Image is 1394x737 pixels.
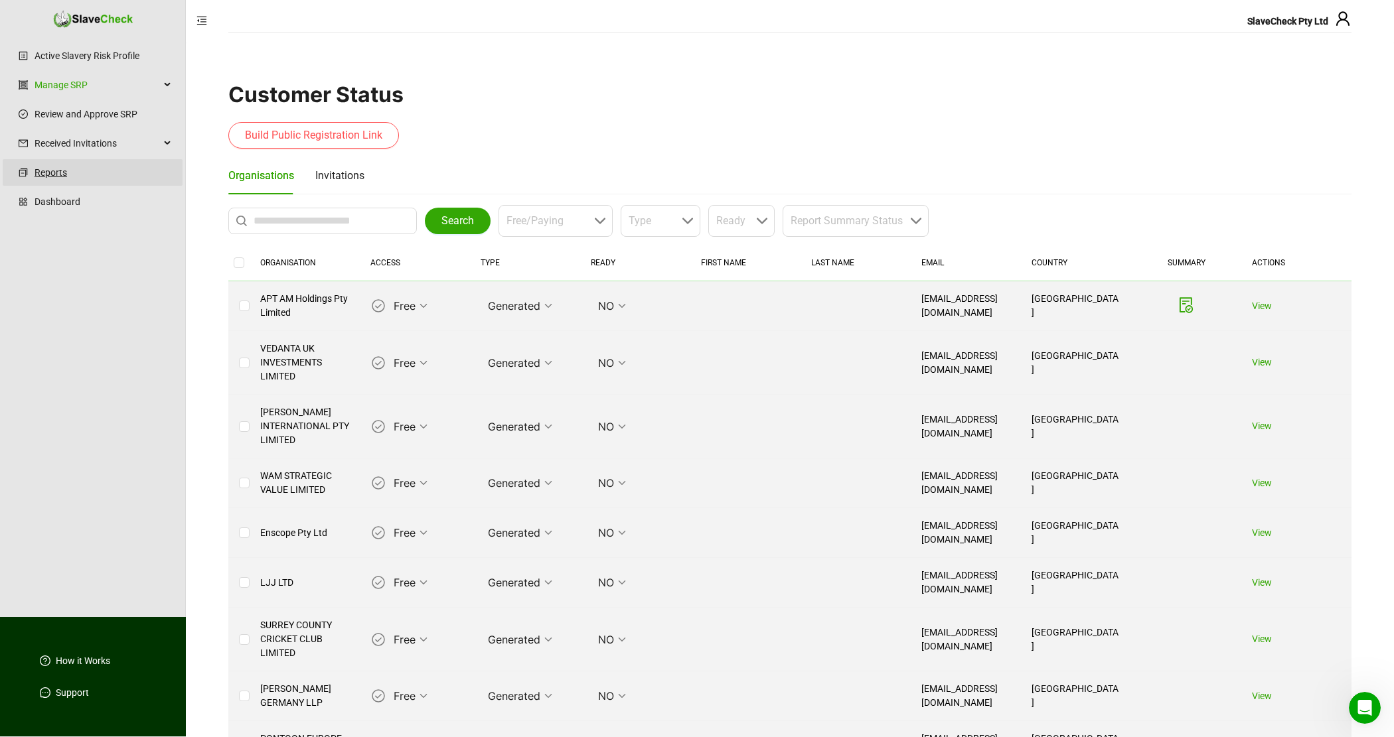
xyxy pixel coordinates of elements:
span: Received Invitations [35,130,160,157]
span: Generated [488,473,552,493]
a: View [1252,301,1272,311]
span: SlaveCheck Pty Ltd [1247,16,1328,27]
td: [EMAIL_ADDRESS][DOMAIN_NAME] [911,608,1021,671]
a: Manage SRP [35,72,160,98]
span: NO [598,353,626,373]
td: VEDANTA UK INVESTMENTS LIMITED [250,331,360,395]
td: [EMAIL_ADDRESS][DOMAIN_NAME] [911,395,1021,458]
a: Review and Approve SRP [35,101,172,127]
th: ACCESS [360,245,470,281]
span: Generated [488,572,552,592]
th: COUNTRY [1021,245,1131,281]
a: View [1252,357,1272,368]
span: NO [598,572,626,592]
td: [PERSON_NAME] INTERNATIONAL PTY LIMITED [250,395,360,458]
span: Generated [488,523,552,543]
div: Organisations [228,167,294,184]
span: Search [441,213,474,229]
th: FIRST NAME [690,245,801,281]
span: question-circle [40,655,50,666]
a: View [1252,527,1272,538]
button: Build Public Registration Link [228,122,399,149]
td: [GEOGRAPHIC_DATA] [1021,331,1131,395]
span: user [1335,11,1351,27]
th: SUMMARY [1131,245,1241,281]
th: LAST NAME [801,245,911,281]
a: Support [56,686,89,699]
td: [GEOGRAPHIC_DATA] [1021,558,1131,608]
span: message [40,687,50,698]
td: [EMAIL_ADDRESS][DOMAIN_NAME] [911,671,1021,721]
th: EMAIL [911,245,1021,281]
td: [EMAIL_ADDRESS][DOMAIN_NAME] [911,458,1021,508]
a: View [1252,421,1272,431]
a: View [1252,634,1272,644]
a: View [1252,577,1272,588]
span: Free [394,572,427,592]
td: [GEOGRAPHIC_DATA] [1021,281,1131,331]
span: Free [394,296,427,316]
td: [EMAIL_ADDRESS][DOMAIN_NAME] [911,558,1021,608]
span: Free [394,473,427,493]
span: Generated [488,686,552,706]
span: Free [394,630,427,649]
span: Free [394,523,427,543]
a: View [1252,691,1272,701]
span: Generated [488,417,552,436]
span: group [19,80,28,90]
td: [EMAIL_ADDRESS][DOMAIN_NAME] [911,281,1021,331]
h1: Customer Status [228,82,1352,107]
span: NO [598,523,626,543]
td: [GEOGRAPHIC_DATA] [1021,608,1131,671]
td: WAM STRATEGIC VALUE LIMITED [250,458,360,508]
span: NO [598,630,626,649]
span: NO [598,473,626,493]
a: Active Slavery Risk Profile [35,42,172,69]
span: NO [598,296,626,316]
a: How it Works [56,654,110,667]
td: [GEOGRAPHIC_DATA] [1021,395,1131,458]
span: Free [394,353,427,373]
span: Generated [488,353,552,373]
td: [GEOGRAPHIC_DATA] [1021,458,1131,508]
span: Free [394,417,427,436]
span: mail [19,139,28,148]
a: Dashboard [35,188,172,215]
th: ACTIONS [1241,245,1352,281]
th: READY [580,245,690,281]
span: Generated [488,630,552,649]
td: SURREY COUNTY CRICKET CLUB LIMITED [250,608,360,671]
div: Invitations [315,167,364,184]
td: LJJ LTD [250,558,360,608]
a: View [1252,478,1272,488]
td: Enscope Pty Ltd [250,508,360,558]
td: [GEOGRAPHIC_DATA] [1021,508,1131,558]
td: APT AM Holdings Pty Limited [250,281,360,331]
th: TYPE [470,245,580,281]
a: Reports [35,159,172,186]
td: [PERSON_NAME] GERMANY LLP [250,671,360,721]
span: NO [598,686,626,706]
td: [EMAIL_ADDRESS][DOMAIN_NAME] [911,508,1021,558]
span: Build Public Registration Link [245,127,382,143]
span: file-done [1178,297,1194,313]
th: ORGANISATION [250,245,360,281]
button: Search [425,208,491,234]
span: Free [394,686,427,706]
span: NO [598,417,626,436]
td: [EMAIL_ADDRESS][DOMAIN_NAME] [911,331,1021,395]
iframe: Intercom live chat [1349,692,1381,724]
td: [GEOGRAPHIC_DATA] [1021,671,1131,721]
span: Generated [488,296,552,316]
span: menu-fold [196,15,207,26]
